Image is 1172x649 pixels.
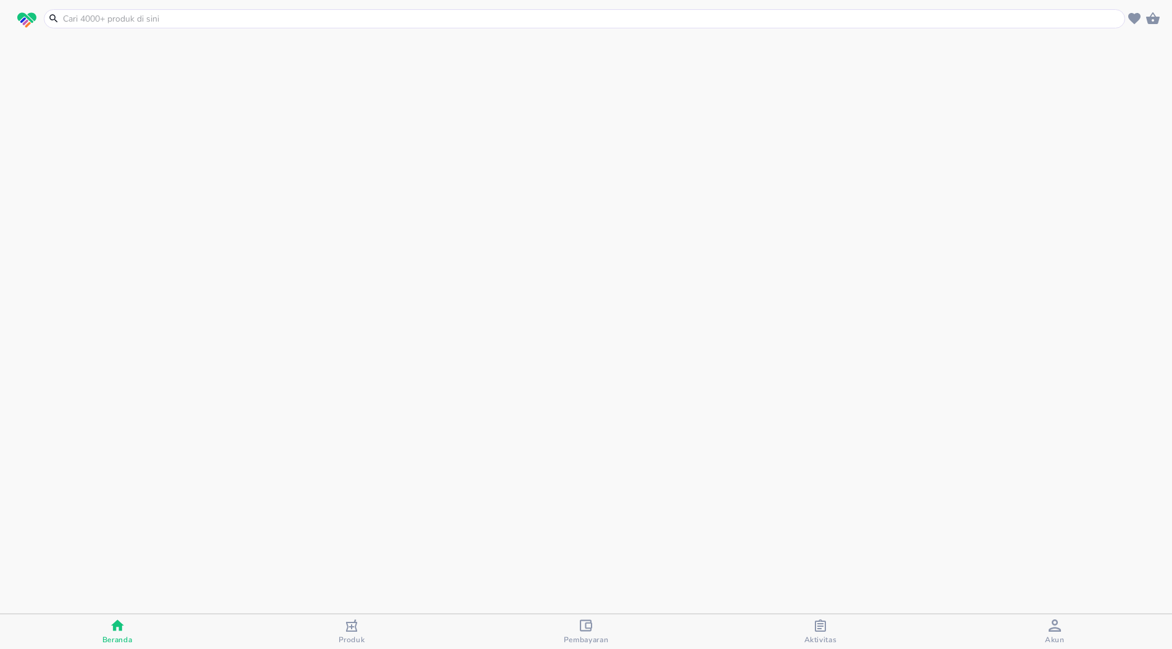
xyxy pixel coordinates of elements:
button: Pembayaran [469,614,703,649]
img: logo_swiperx_s.bd005f3b.svg [17,12,36,28]
span: Pembayaran [564,635,609,645]
span: Produk [339,635,365,645]
input: Cari 4000+ produk di sini [62,12,1122,25]
button: Akun [938,614,1172,649]
button: Aktivitas [703,614,938,649]
span: Beranda [102,635,133,645]
button: Produk [234,614,469,649]
span: Akun [1045,635,1065,645]
span: Aktivitas [804,635,837,645]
